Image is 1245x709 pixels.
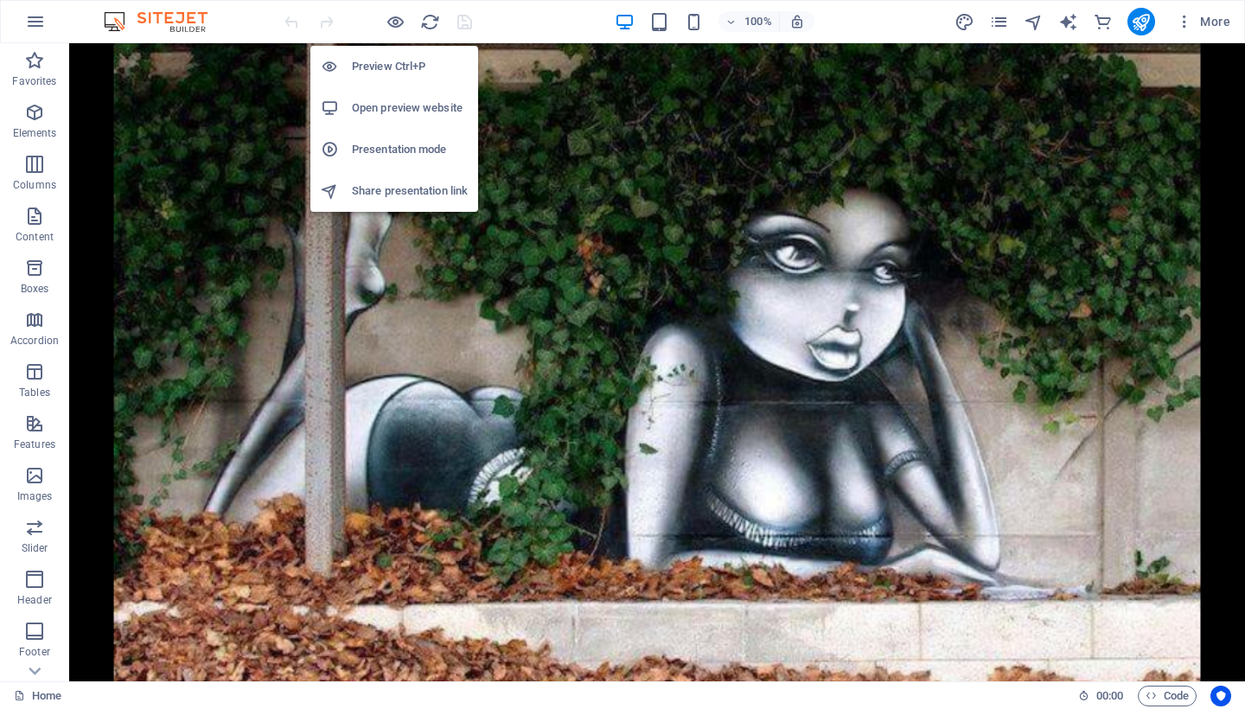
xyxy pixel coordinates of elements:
a: Click to cancel selection. Double-click to open Pages [14,686,61,706]
h6: Presentation mode [352,139,468,160]
span: Code [1146,686,1189,706]
i: On resize automatically adjust zoom level to fit chosen device. [789,14,805,29]
button: text_generator [1058,11,1079,32]
button: navigator [1024,11,1044,32]
h6: 100% [744,11,772,32]
h6: Session time [1078,686,1124,706]
i: Navigator [1024,12,1044,32]
i: Publish [1131,12,1151,32]
p: Footer [19,645,50,659]
p: Images [17,489,53,503]
button: pages [989,11,1010,32]
p: Columns [13,178,56,192]
button: reload [419,11,440,32]
h6: Share presentation link [352,181,468,201]
p: Content [16,230,54,244]
button: Usercentrics [1210,686,1231,706]
i: Commerce [1093,12,1113,32]
button: design [954,11,975,32]
img: Editor Logo [99,11,229,32]
p: Elements [13,126,57,140]
i: Design (Ctrl+Alt+Y) [954,12,974,32]
p: Favorites [12,74,56,88]
h6: Preview Ctrl+P [352,56,468,77]
p: Boxes [21,282,49,296]
p: Slider [22,541,48,555]
i: AI Writer [1058,12,1078,32]
p: Features [14,438,55,451]
button: commerce [1093,11,1114,32]
button: 100% [718,11,780,32]
button: publish [1127,8,1155,35]
p: Accordion [10,334,59,348]
span: : [1108,689,1111,702]
i: Pages (Ctrl+Alt+S) [989,12,1009,32]
h6: Open preview website [352,98,468,118]
p: Header [17,593,52,607]
span: More [1176,13,1230,30]
button: More [1169,8,1237,35]
button: Code [1138,686,1197,706]
span: 00 00 [1096,686,1123,706]
p: Tables [19,386,50,399]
